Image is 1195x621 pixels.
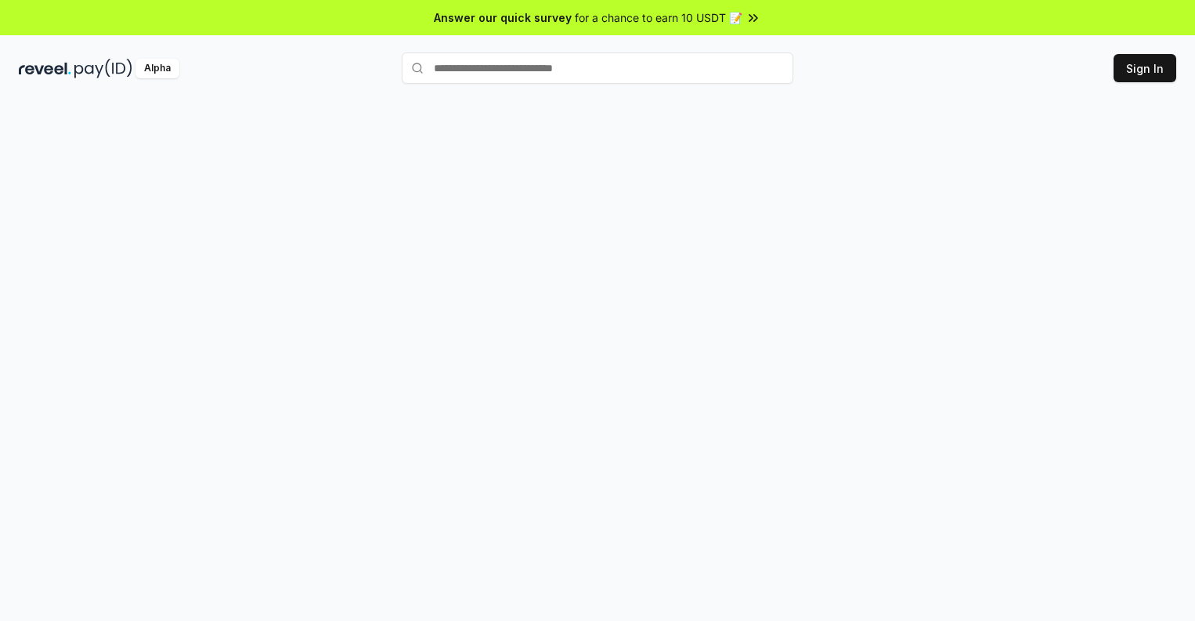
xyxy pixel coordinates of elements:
[135,59,179,78] div: Alpha
[74,59,132,78] img: pay_id
[1114,54,1176,82] button: Sign In
[19,59,71,78] img: reveel_dark
[575,9,742,26] span: for a chance to earn 10 USDT 📝
[434,9,572,26] span: Answer our quick survey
